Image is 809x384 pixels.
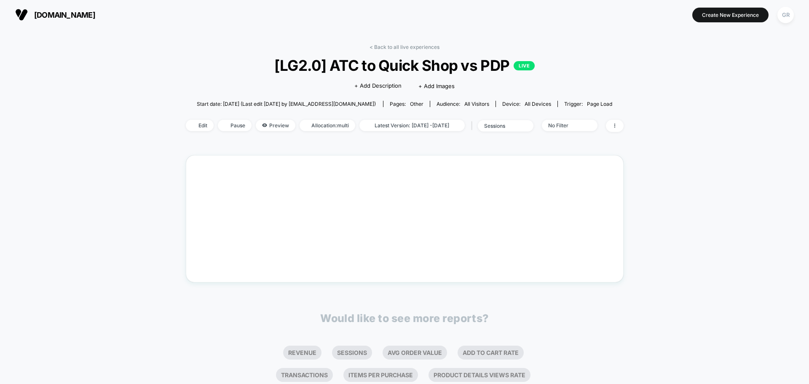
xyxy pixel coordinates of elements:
[332,346,372,360] li: Sessions
[300,120,355,131] span: Allocation: multi
[437,101,489,107] div: Audience:
[34,11,95,19] span: [DOMAIN_NAME]
[343,368,418,382] li: Items Per Purchase
[207,56,601,74] span: [LG2.0] ATC to Quick Shop vs PDP
[370,44,439,50] a: < Back to all live experiences
[354,82,402,90] span: + Add Description
[548,122,582,129] div: No Filter
[775,6,796,24] button: GR
[186,120,214,131] span: Edit
[320,312,489,325] p: Would like to see more reports?
[410,101,423,107] span: other
[383,346,447,360] li: Avg Order Value
[496,101,557,107] span: Device:
[390,101,423,107] div: Pages:
[256,120,295,131] span: Preview
[218,120,252,131] span: Pause
[359,120,465,131] span: Latest Version: [DATE] - [DATE]
[429,368,530,382] li: Product Details Views Rate
[418,83,455,89] span: + Add Images
[777,7,794,23] div: GR
[469,120,478,132] span: |
[484,123,518,129] div: sessions
[564,101,612,107] div: Trigger:
[276,368,333,382] li: Transactions
[15,8,28,21] img: Visually logo
[525,101,551,107] span: all devices
[458,346,524,360] li: Add To Cart Rate
[13,8,98,21] button: [DOMAIN_NAME]
[283,346,321,360] li: Revenue
[464,101,489,107] span: All Visitors
[514,61,535,70] p: LIVE
[197,101,376,107] span: Start date: [DATE] (Last edit [DATE] by [EMAIL_ADDRESS][DOMAIN_NAME])
[587,101,612,107] span: Page Load
[692,8,769,22] button: Create New Experience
